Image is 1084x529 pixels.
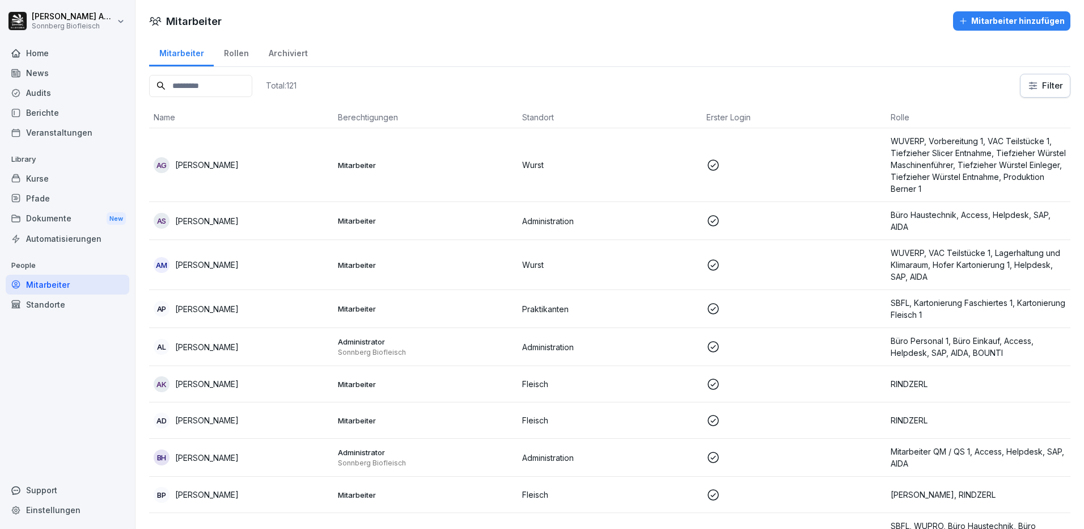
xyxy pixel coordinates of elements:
[149,107,333,128] th: Name
[522,303,697,315] p: Praktikanten
[338,160,513,170] p: Mitarbeiter
[522,215,697,227] p: Administration
[154,487,170,503] div: BP
[6,123,129,142] a: Veranstaltungen
[175,414,239,426] p: [PERSON_NAME]
[338,447,513,457] p: Administrator
[891,135,1066,195] p: WUVERP, Vorbereitung 1, VAC Teilstücke 1, Tiefzieher Slicer Entnahme, Tiefzieher Würstel Maschine...
[149,37,214,66] a: Mitarbeiter
[891,489,1066,501] p: [PERSON_NAME], RINDZERL
[154,301,170,317] div: AP
[891,335,1066,359] p: Büro Personal 1, Büro Einkauf, Access, Helpdesk, SAP, AIDA, BOUNTI
[154,157,170,173] div: AG
[175,159,239,171] p: [PERSON_NAME]
[175,378,239,390] p: [PERSON_NAME]
[522,452,697,464] p: Administration
[522,489,697,501] p: Fleisch
[175,259,239,271] p: [PERSON_NAME]
[154,450,170,465] div: BH
[1021,74,1070,97] button: Filter
[175,452,239,464] p: [PERSON_NAME]
[6,480,129,500] div: Support
[175,341,239,353] p: [PERSON_NAME]
[6,257,129,275] p: People
[891,378,1066,390] p: RINDZERL
[175,489,239,501] p: [PERSON_NAME]
[6,208,129,229] div: Dokumente
[6,150,129,169] p: Library
[6,229,129,249] a: Automatisierungen
[266,80,297,91] p: Total: 121
[175,215,239,227] p: [PERSON_NAME]
[6,43,129,63] a: Home
[154,339,170,355] div: AL
[702,107,886,128] th: Erster Login
[154,376,170,392] div: AK
[166,14,222,29] h1: Mitarbeiter
[518,107,702,128] th: Standort
[6,83,129,103] a: Audits
[259,37,317,66] a: Archiviert
[338,304,513,314] p: Mitarbeiter
[338,260,513,270] p: Mitarbeiter
[522,414,697,426] p: Fleisch
[338,348,513,357] p: Sonnberg Biofleisch
[107,212,126,225] div: New
[891,446,1066,469] p: Mitarbeiter QM / QS 1, Access, Helpdesk, SAP, AIDA
[522,378,697,390] p: Fleisch
[338,459,513,468] p: Sonnberg Biofleisch
[891,414,1066,426] p: RINDZERL
[32,12,115,22] p: [PERSON_NAME] Anibas
[953,11,1070,31] button: Mitarbeiter hinzufügen
[338,216,513,226] p: Mitarbeiter
[891,209,1066,233] p: Büro Haustechnik, Access, Helpdesk, SAP, AIDA
[891,247,1066,283] p: WUVERP, VAC Teilstücke 1, Lagerhaltung und Klimaraum, Hofer Kartonierung 1, Helpdesk, SAP, AIDA
[522,341,697,353] p: Administration
[886,107,1070,128] th: Rolle
[175,303,239,315] p: [PERSON_NAME]
[338,337,513,347] p: Administrator
[6,103,129,123] a: Berichte
[891,297,1066,321] p: SBFL, Kartonierung Faschiertes 1, Kartonierung Fleisch 1
[6,500,129,520] a: Einstellungen
[6,208,129,229] a: DokumenteNew
[6,169,129,188] a: Kurse
[338,415,513,426] p: Mitarbeiter
[154,413,170,429] div: AD
[154,257,170,273] div: AM
[32,22,115,30] p: Sonnberg Biofleisch
[6,63,129,83] a: News
[522,159,697,171] p: Wurst
[333,107,518,128] th: Berechtigungen
[214,37,259,66] a: Rollen
[6,275,129,295] a: Mitarbeiter
[154,213,170,229] div: AS
[6,188,129,208] a: Pfade
[522,259,697,271] p: Wurst
[1027,80,1063,91] div: Filter
[338,379,513,389] p: Mitarbeiter
[6,295,129,314] a: Standorte
[338,490,513,500] p: Mitarbeiter
[959,15,1065,27] div: Mitarbeiter hinzufügen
